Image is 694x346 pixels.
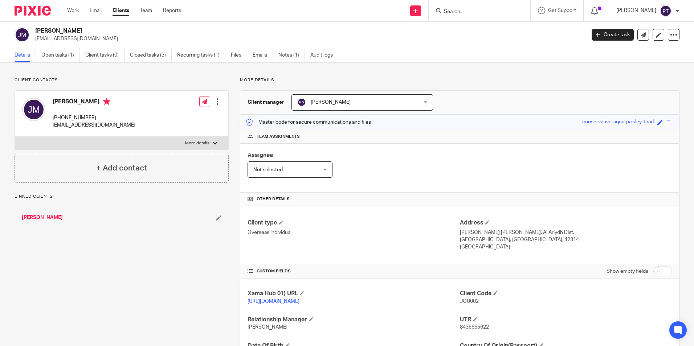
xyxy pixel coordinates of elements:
[253,48,273,62] a: Emails
[177,48,225,62] a: Recurring tasks (1)
[22,98,45,121] img: svg%3E
[310,48,338,62] a: Audit logs
[41,48,80,62] a: Open tasks (1)
[248,152,273,158] span: Assignee
[15,77,229,83] p: Client contacts
[257,196,290,202] span: Other details
[253,167,283,172] span: Not selected
[248,268,460,274] h4: CUSTOM FIELDS
[582,118,654,127] div: conservative-aqua-paisley-toad
[660,5,671,17] img: svg%3E
[297,98,306,107] img: svg%3E
[248,229,460,236] p: Overseas Individual
[15,194,229,199] p: Linked clients
[15,6,51,16] img: Pixie
[248,219,460,227] h4: Client type
[460,290,672,297] h4: Client Code
[103,98,110,105] i: Primary
[22,214,63,221] a: [PERSON_NAME]
[163,7,181,14] a: Reports
[53,114,135,121] p: [PHONE_NUMBER]
[35,35,581,42] p: [EMAIL_ADDRESS][DOMAIN_NAME]
[592,29,634,41] a: Create task
[443,9,509,15] input: Search
[248,325,287,330] span: [PERSON_NAME]
[246,119,371,126] p: Master code for secure communications and files
[35,27,471,35] h2: [PERSON_NAME]
[548,8,576,13] span: Get Support
[460,229,672,236] p: [PERSON_NAME] [PERSON_NAME], Al Ariydh Dist.
[140,7,152,14] a: Team
[311,100,351,105] span: [PERSON_NAME]
[53,121,135,129] p: [EMAIL_ADDRESS][DOMAIN_NAME]
[460,316,672,324] h4: UTR
[130,48,172,62] a: Closed tasks (3)
[616,7,656,14] p: [PERSON_NAME]
[248,316,460,324] h4: Relationship Manager
[15,27,30,42] img: svg%3E
[278,48,305,62] a: Notes (1)
[248,99,284,106] h3: Client manager
[90,7,102,14] a: Email
[231,48,247,62] a: Files
[460,243,672,251] p: [GEOGRAPHIC_DATA]
[15,48,36,62] a: Details
[53,98,135,107] h4: [PERSON_NAME]
[85,48,124,62] a: Client tasks (0)
[460,325,489,330] span: 8436655622
[67,7,79,14] a: Work
[185,140,209,146] p: More details
[257,134,300,140] span: Team assignments
[460,219,672,227] h4: Address
[248,290,460,297] h4: Xama Hub 01) URL
[460,299,479,304] span: JOU002
[113,7,129,14] a: Clients
[240,77,679,83] p: More details
[460,236,672,243] p: [GEOGRAPHIC_DATA], [GEOGRAPHIC_DATA], 42314
[96,162,147,174] h4: + Add contact
[248,299,299,304] a: [URL][DOMAIN_NAME]
[607,268,648,275] label: Show empty fields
